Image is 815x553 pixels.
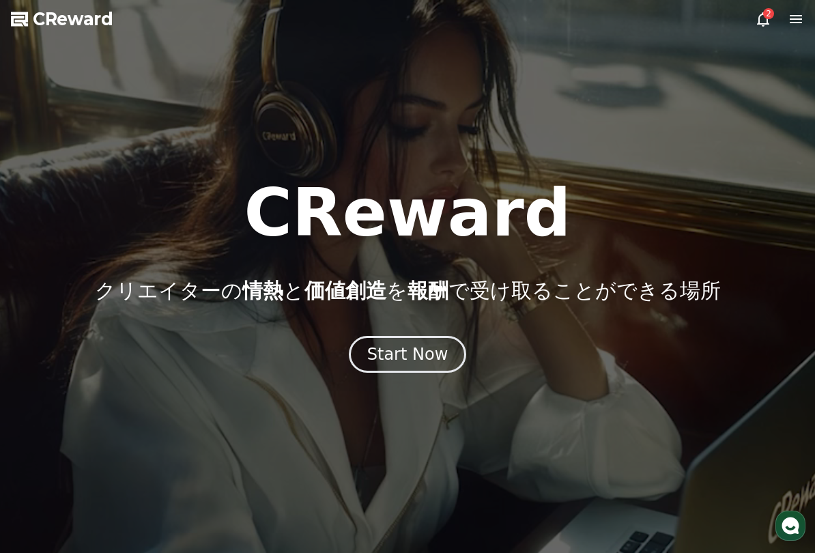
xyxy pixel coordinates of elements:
span: 価値創造 [304,279,386,302]
span: CReward [33,8,113,30]
span: 情熱 [242,279,283,302]
div: Start Now [367,343,448,365]
a: Messages [273,515,542,549]
h1: CReward [244,180,571,246]
span: Home [126,535,151,547]
span: Messages [386,536,429,548]
a: Settings [542,515,811,549]
button: Start Now [349,336,467,373]
a: Start Now [349,350,467,363]
p: クリエイターの と を で受け取ることができる場所 [95,279,721,303]
span: Settings [659,535,694,547]
a: Home [4,515,273,549]
a: CReward [11,8,113,30]
span: 報酬 [408,279,448,302]
a: 2 [755,11,771,27]
div: 2 [763,8,774,19]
